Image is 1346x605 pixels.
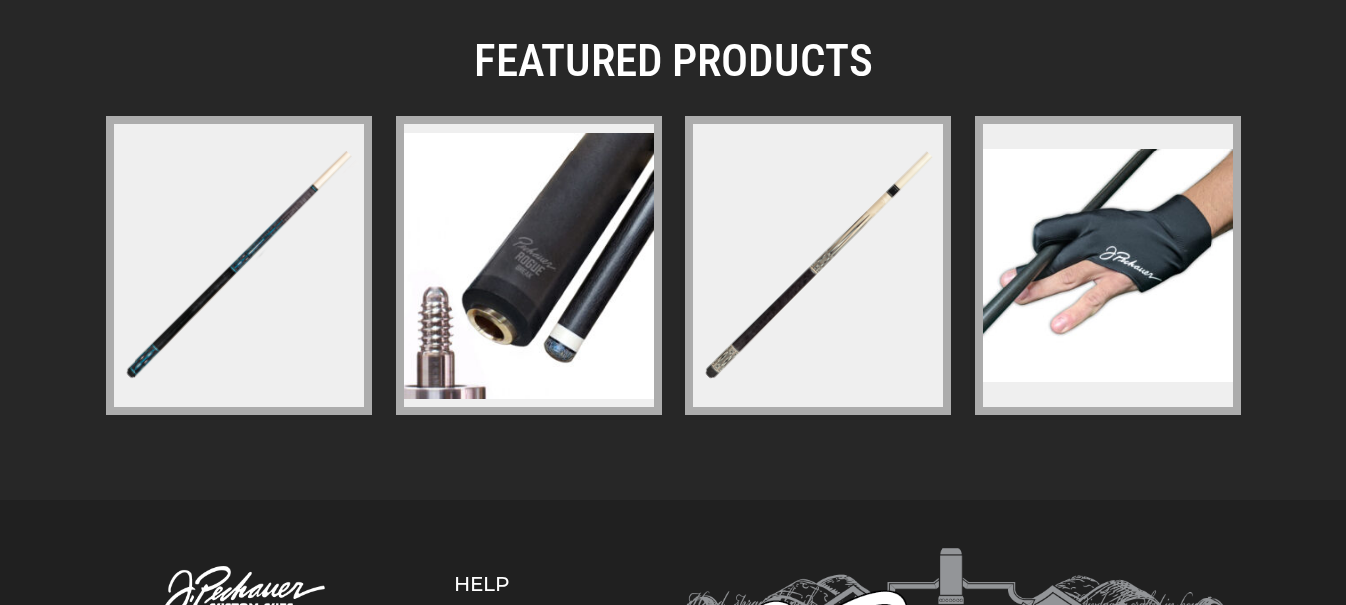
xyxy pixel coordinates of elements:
[106,116,372,415] a: pl-31-limited-edition
[454,572,609,596] h5: Help
[983,149,1233,381] img: pechauer-glove-copy
[106,34,1241,88] h2: FEATURED PRODUCTS
[685,116,951,415] a: jp-series-r-jp24-r
[975,116,1241,415] a: pechauer-glove-copy
[689,137,947,395] img: jp-series-r-jp24-r
[404,133,654,399] img: pechauer-piloted-rogue-carbon-break-shaft-pro-series
[396,116,662,415] a: pechauer-piloted-rogue-carbon-break-shaft-pro-series
[110,137,368,395] img: pl-31-limited-edition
